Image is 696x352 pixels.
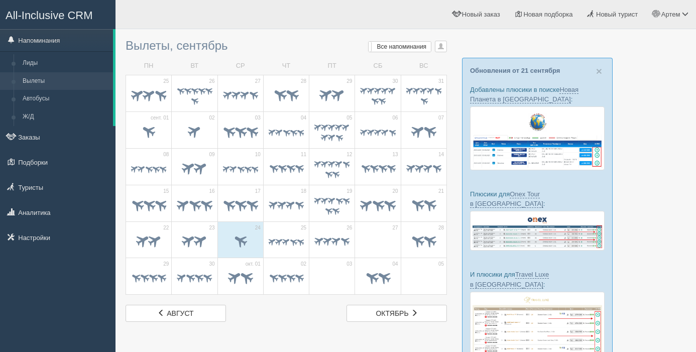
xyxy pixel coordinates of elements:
[346,114,352,122] span: 05
[18,54,113,72] a: Лиды
[438,151,444,158] span: 14
[470,189,605,208] p: Плюсики для :
[255,114,261,122] span: 03
[163,188,169,195] span: 15
[470,211,605,251] img: onex-tour-proposal-crm-for-travel-agency.png
[163,261,169,268] span: 29
[393,114,398,122] span: 06
[209,78,214,85] span: 26
[393,78,398,85] span: 30
[172,57,217,75] td: ВТ
[209,261,214,268] span: 30
[462,11,500,18] span: Новый заказ
[163,224,169,231] span: 22
[438,188,444,195] span: 21
[438,224,444,231] span: 28
[167,309,193,317] span: август
[376,309,408,317] span: октябрь
[18,90,113,108] a: Автобусы
[255,224,261,231] span: 24
[346,151,352,158] span: 12
[163,78,169,85] span: 25
[393,188,398,195] span: 20
[126,57,172,75] td: ПН
[246,261,261,268] span: окт. 01
[470,271,549,288] a: Travel Luxe в [GEOGRAPHIC_DATA]
[18,72,113,90] a: Вылеты
[301,261,306,268] span: 02
[263,57,309,75] td: ЧТ
[309,57,355,75] td: ПТ
[470,270,605,289] p: И плюсики для :
[18,108,113,126] a: Ж/Д
[209,114,214,122] span: 02
[438,114,444,122] span: 07
[301,224,306,231] span: 25
[523,11,572,18] span: Новая подборка
[470,106,605,170] img: new-planet-%D0%BF%D1%96%D0%B4%D0%B1%D1%96%D1%80%D0%BA%D0%B0-%D1%81%D1%80%D0%BC-%D0%B4%D0%BB%D1%8F...
[661,11,680,18] span: Артем
[209,151,214,158] span: 09
[301,78,306,85] span: 28
[470,85,605,104] p: Добавлены плюсики в поиске :
[393,261,398,268] span: 04
[1,1,115,28] a: All-Inclusive CRM
[301,114,306,122] span: 04
[151,114,169,122] span: сент. 01
[393,224,398,231] span: 27
[596,11,638,18] span: Новый турист
[438,261,444,268] span: 05
[346,305,447,322] a: октябрь
[6,9,93,22] span: All-Inclusive CRM
[209,188,214,195] span: 16
[346,224,352,231] span: 26
[209,224,214,231] span: 23
[393,151,398,158] span: 13
[217,57,263,75] td: СР
[346,261,352,268] span: 03
[377,43,427,50] span: Все напоминания
[346,188,352,195] span: 19
[470,67,560,74] a: Обновления от 21 сентября
[346,78,352,85] span: 29
[596,65,602,77] span: ×
[255,78,261,85] span: 27
[596,66,602,76] button: Close
[255,188,261,195] span: 17
[255,151,261,158] span: 10
[401,57,446,75] td: ВС
[126,39,447,52] h3: Вылеты, сентябрь
[126,305,226,322] a: август
[438,78,444,85] span: 31
[301,188,306,195] span: 18
[355,57,401,75] td: СБ
[163,151,169,158] span: 08
[301,151,306,158] span: 11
